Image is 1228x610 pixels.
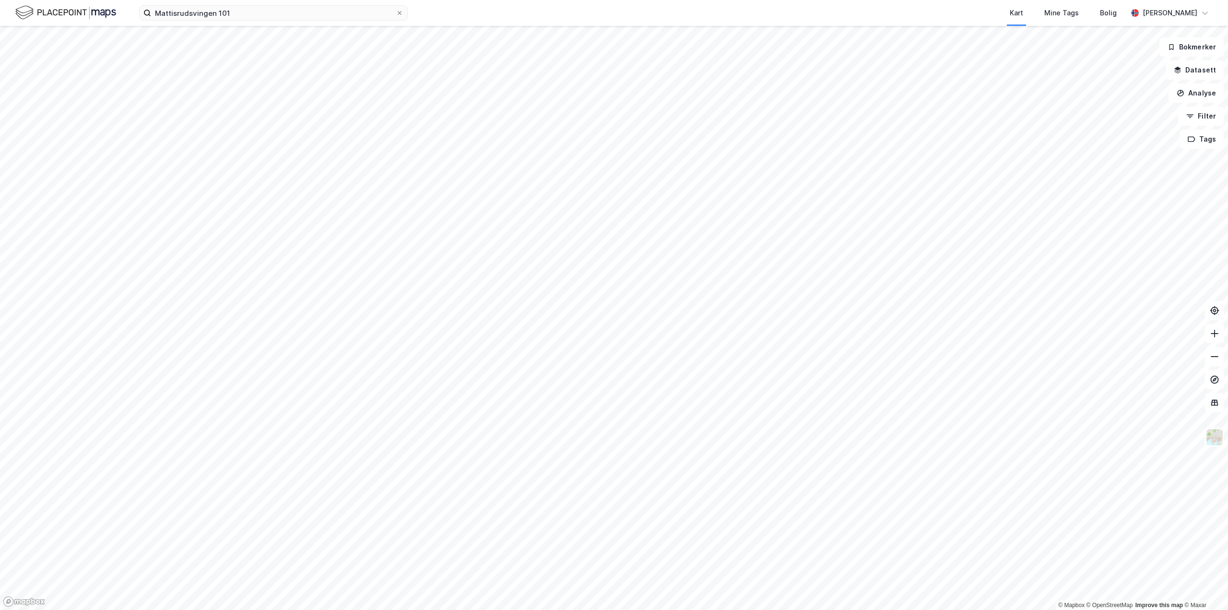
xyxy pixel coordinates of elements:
input: Søk på adresse, matrikkel, gårdeiere, leietakere eller personer [151,6,396,20]
div: Mine Tags [1044,7,1079,19]
a: OpenStreetMap [1086,602,1133,609]
div: Kart [1010,7,1023,19]
div: Kontrollprogram for chat [1180,564,1228,610]
button: Bokmerker [1159,37,1224,57]
iframe: Chat Widget [1180,564,1228,610]
div: Bolig [1100,7,1117,19]
button: Tags [1180,130,1224,149]
button: Filter [1178,107,1224,126]
button: Analyse [1169,84,1224,103]
a: Improve this map [1135,602,1183,609]
a: Mapbox [1058,602,1085,609]
img: logo.f888ab2527a4732fd821a326f86c7f29.svg [15,4,116,21]
img: Z [1205,428,1224,446]
a: Mapbox homepage [3,596,45,607]
div: [PERSON_NAME] [1143,7,1197,19]
button: Datasett [1166,60,1224,80]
